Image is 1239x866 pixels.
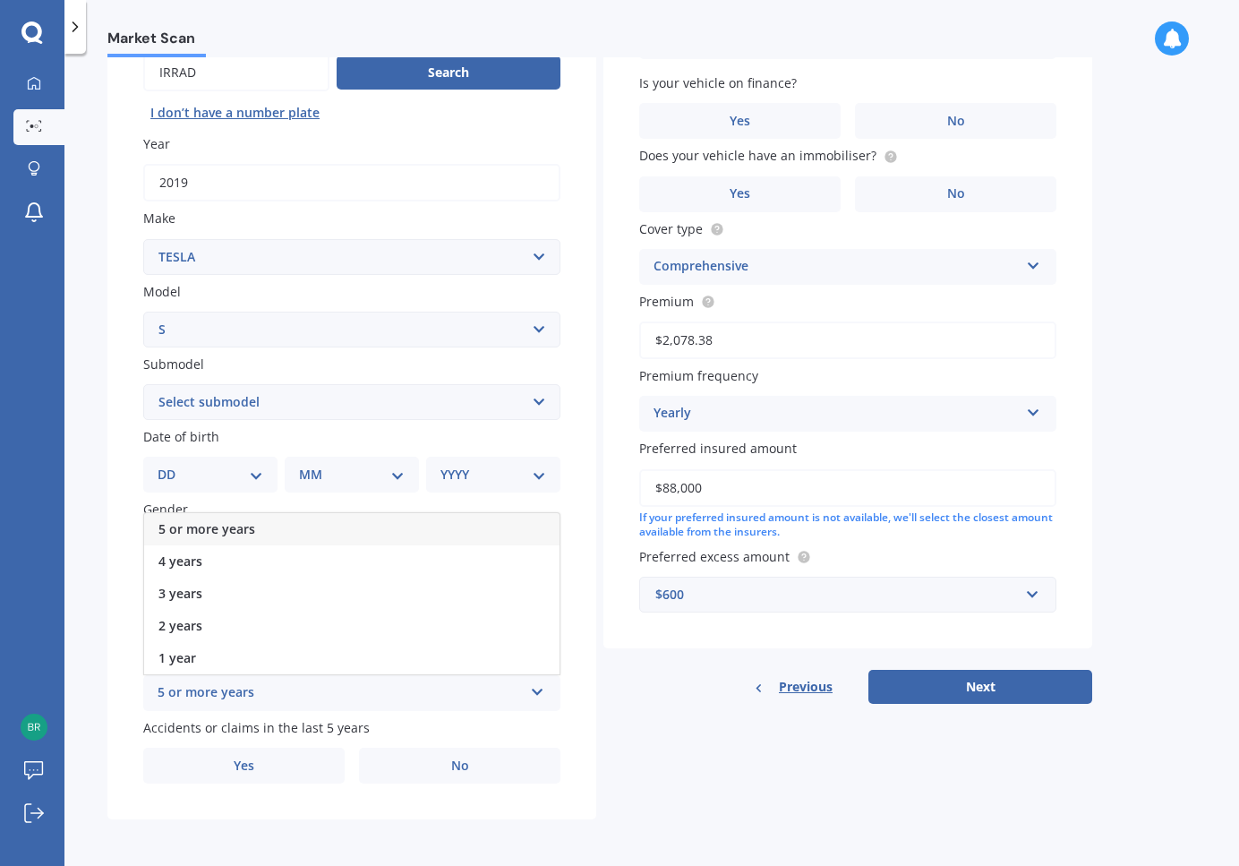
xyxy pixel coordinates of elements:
div: Yearly [654,403,1019,424]
span: 4 years [158,553,202,570]
span: 3 years [158,585,202,602]
span: Does your vehicle have an immobiliser? [639,148,876,165]
span: 1 year [158,649,196,666]
span: Is your vehicle on finance? [639,74,797,91]
span: Yes [730,186,750,201]
div: If your preferred insured amount is not available, we'll select the closest amount available from... [639,510,1056,541]
span: Make [143,210,175,227]
span: Previous [779,673,833,700]
span: Year [143,135,170,152]
span: Yes [234,759,254,774]
span: No [947,186,965,201]
div: $600 [655,585,1019,604]
span: Submodel [143,356,204,373]
span: 5 or more years [158,520,255,537]
span: Premium [639,293,694,310]
span: Yes [730,114,750,129]
span: Model [143,283,181,300]
button: I don’t have a number plate [143,99,327,127]
button: Next [868,670,1092,704]
span: Preferred insured amount [639,441,797,458]
span: Cover type [639,220,703,237]
span: Accidents or claims in the last 5 years [143,719,370,736]
span: Premium frequency [639,367,758,384]
span: Gender [143,502,188,519]
button: Search [337,56,560,90]
span: Preferred excess amount [639,548,790,565]
div: 5 or more years [158,682,523,704]
input: Enter amount [639,469,1056,507]
span: No [451,759,469,774]
img: 00bca8251c8c2637d8b4bdc6c50b488a [21,714,47,741]
input: YYYY [143,164,560,201]
input: Enter plate number [143,54,329,91]
input: Enter premium [639,322,1056,359]
span: Market Scan [107,30,206,54]
div: Comprehensive [654,256,1019,278]
span: 2 years [158,617,202,634]
span: No [947,114,965,129]
span: Date of birth [143,428,219,445]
